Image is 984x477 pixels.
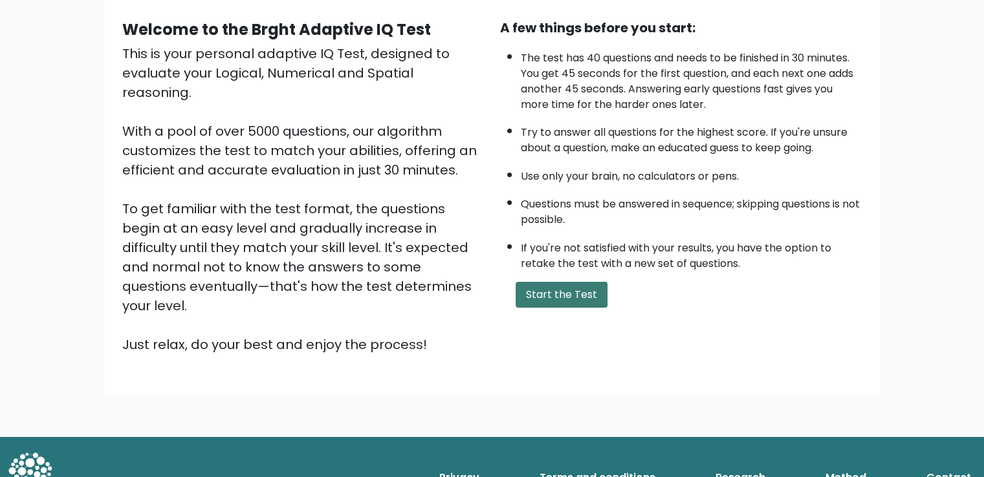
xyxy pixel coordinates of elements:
[521,234,862,271] li: If you're not satisfied with your results, you have the option to retake the test with a new set ...
[516,282,607,308] button: Start the Test
[521,162,862,184] li: Use only your brain, no calculators or pens.
[521,190,862,228] li: Questions must be answered in sequence; skipping questions is not possible.
[122,19,431,40] b: Welcome to the Brght Adaptive IQ Test
[500,18,862,37] div: A few things before you start:
[521,118,862,156] li: Try to answer all questions for the highest score. If you're unsure about a question, make an edu...
[122,44,485,354] div: This is your personal adaptive IQ Test, designed to evaluate your Logical, Numerical and Spatial ...
[521,44,862,112] li: The test has 40 questions and needs to be finished in 30 minutes. You get 45 seconds for the firs...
